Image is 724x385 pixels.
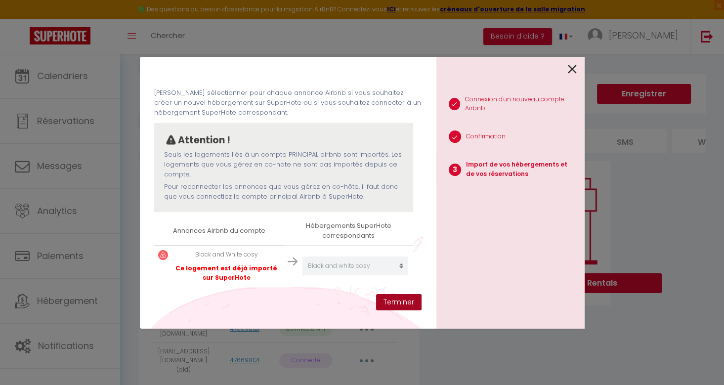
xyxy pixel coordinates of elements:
p: Ce logement est déjà importé sur SuperHote [173,264,280,283]
p: Import de vos hébergements et de vos réservations [466,160,577,179]
p: Black and White cosy [173,250,280,259]
p: Confirmation [466,132,506,141]
th: Hébergements SuperHote correspondants [284,217,413,245]
th: Annonces Airbnb du compte [154,217,284,245]
p: Pour reconnecter les annonces que vous gérez en co-hôte, il faut donc que vous connectiez le comp... [164,182,403,202]
p: Attention ! [178,133,230,148]
button: Ouvrir le widget de chat LiveChat [8,4,38,34]
p: Seuls les logements liés à un compte PRINCIPAL airbnb sont importés. Les logements que vous gérez... [164,150,403,180]
button: Terminer [376,294,422,311]
span: 3 [449,164,461,176]
p: Connexion d'un nouveau compte Airbnb [465,95,577,114]
p: [PERSON_NAME] sélectionner pour chaque annonce Airbnb si vous souhaitez créer un nouvel hébergeme... [154,88,421,118]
